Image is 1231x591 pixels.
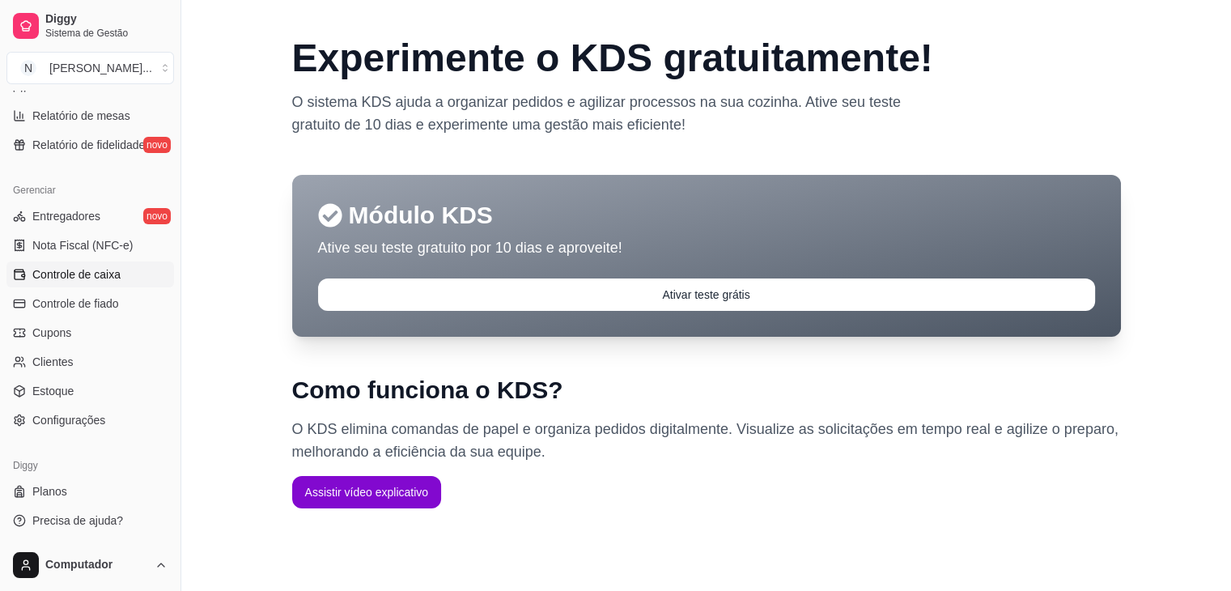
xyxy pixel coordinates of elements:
[32,295,119,312] span: Controle de fiado
[20,60,36,76] span: N
[32,483,67,500] span: Planos
[6,349,174,375] a: Clientes
[45,27,168,40] span: Sistema de Gestão
[292,39,1121,78] h2: Experimente o KDS gratuitamente !
[6,407,174,433] a: Configurações
[6,6,174,45] a: DiggySistema de Gestão
[318,278,1095,311] button: Ativar teste grátis
[32,266,121,283] span: Controle de caixa
[49,60,152,76] div: [PERSON_NAME] ...
[292,476,442,508] button: Assistir vídeo explicativo
[32,412,105,428] span: Configurações
[292,418,1121,463] p: O KDS elimina comandas de papel e organiza pedidos digitalmente. Visualize as solicitações em tem...
[6,52,174,84] button: Select a team
[32,137,145,153] span: Relatório de fidelidade
[32,354,74,370] span: Clientes
[6,478,174,504] a: Planos
[6,320,174,346] a: Cupons
[292,91,914,136] p: O sistema KDS ajuda a organizar pedidos e agilizar processos na sua cozinha. Ative seu teste grat...
[6,261,174,287] a: Controle de caixa
[292,376,1121,405] h2: Como funciona o KDS?
[32,512,123,529] span: Precisa de ajuda?
[292,485,442,499] a: Assistir vídeo explicativo
[6,132,174,158] a: Relatório de fidelidadenovo
[6,203,174,229] a: Entregadoresnovo
[32,108,130,124] span: Relatório de mesas
[318,236,1095,259] p: Ative seu teste gratuito por 10 dias e aproveite!
[318,201,1095,230] p: Módulo KDS
[6,546,174,585] button: Computador
[6,508,174,534] a: Precisa de ajuda?
[6,453,174,478] div: Diggy
[32,208,100,224] span: Entregadores
[45,558,148,572] span: Computador
[45,12,168,27] span: Diggy
[6,232,174,258] a: Nota Fiscal (NFC-e)
[6,103,174,129] a: Relatório de mesas
[6,378,174,404] a: Estoque
[32,237,133,253] span: Nota Fiscal (NFC-e)
[6,177,174,203] div: Gerenciar
[32,325,71,341] span: Cupons
[32,383,74,399] span: Estoque
[6,291,174,317] a: Controle de fiado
